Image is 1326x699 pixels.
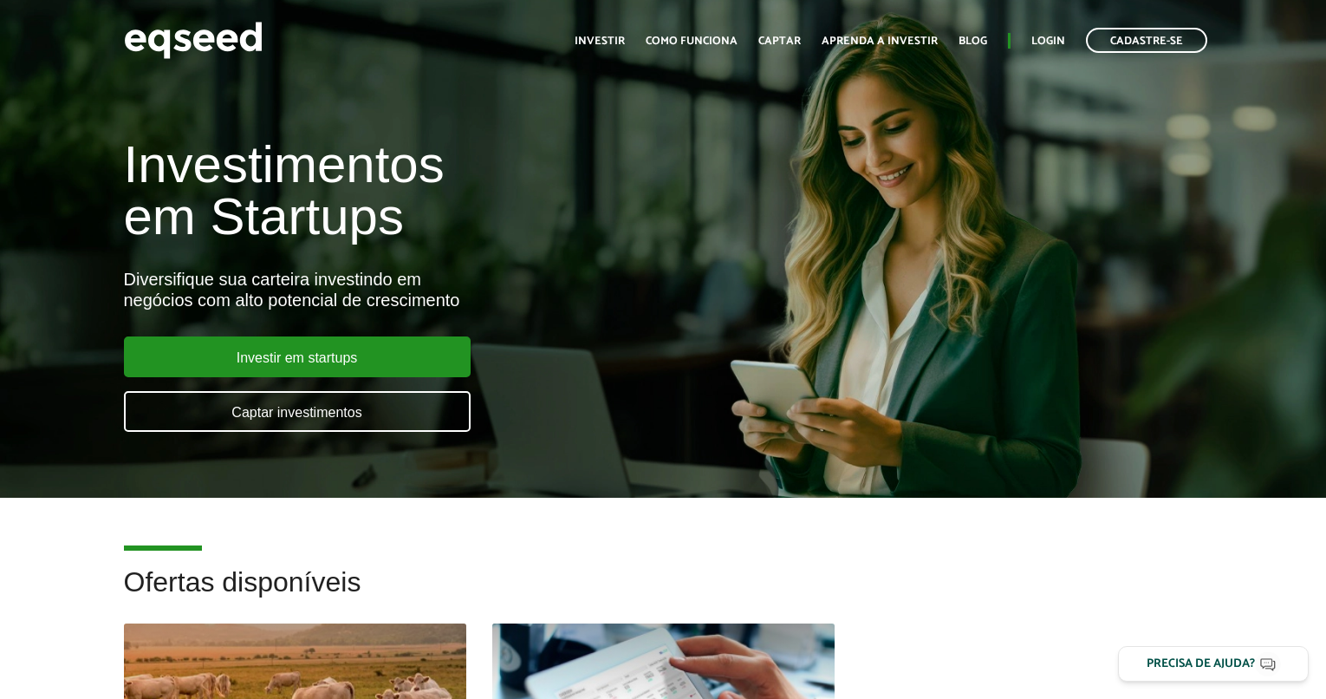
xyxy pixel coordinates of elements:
[822,36,938,47] a: Aprenda a investir
[1031,36,1065,47] a: Login
[124,139,761,243] h1: Investimentos em Startups
[124,17,263,63] img: EqSeed
[124,391,471,432] a: Captar investimentos
[124,269,761,310] div: Diversifique sua carteira investindo em negócios com alto potencial de crescimento
[124,567,1203,624] h2: Ofertas disponíveis
[758,36,801,47] a: Captar
[575,36,625,47] a: Investir
[1086,28,1207,53] a: Cadastre-se
[124,336,471,377] a: Investir em startups
[646,36,738,47] a: Como funciona
[959,36,987,47] a: Blog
